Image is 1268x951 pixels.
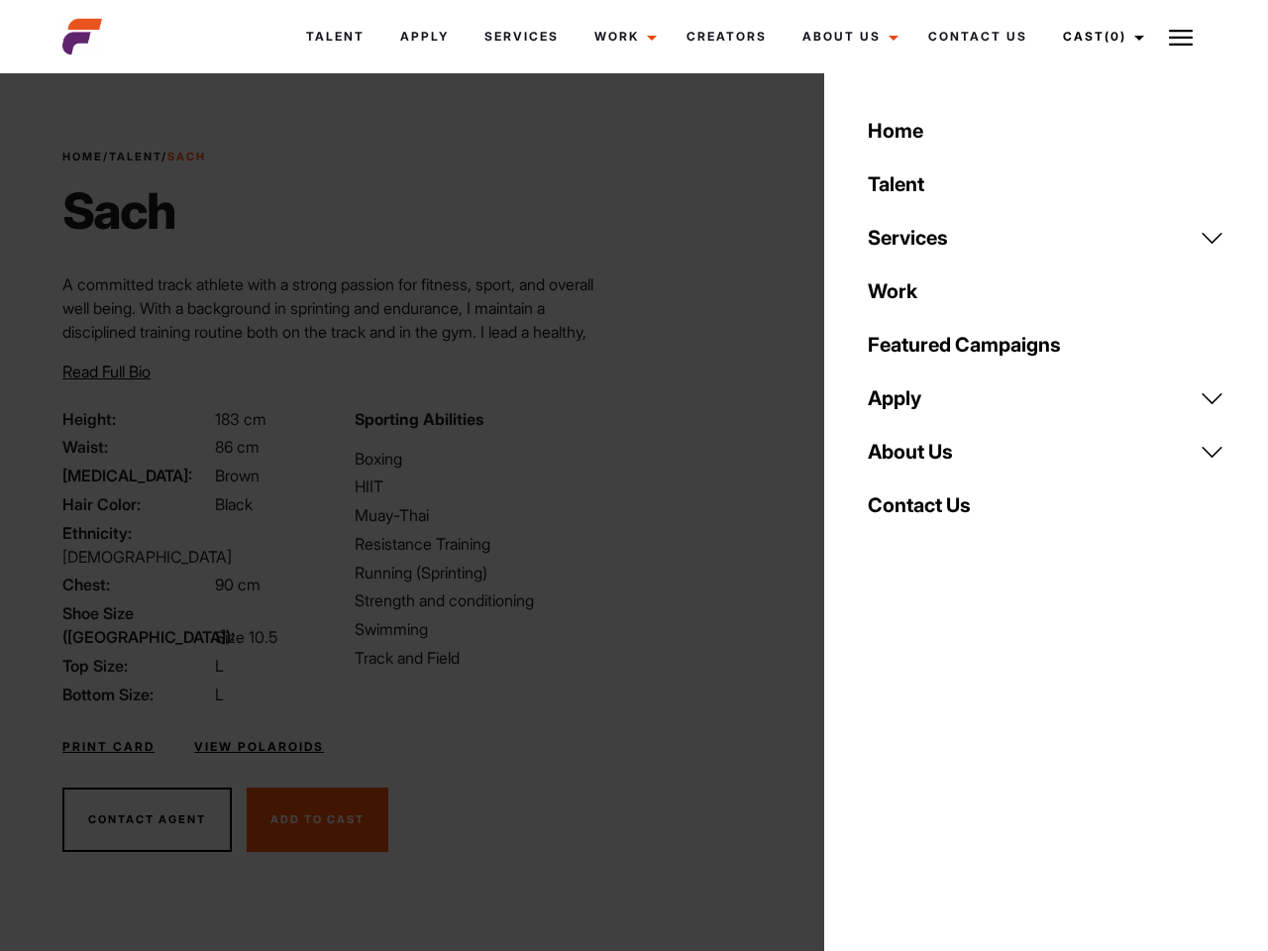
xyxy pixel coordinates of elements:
span: Size 10.5 [215,627,277,647]
span: Chest: [62,573,211,596]
img: cropped-aefm-brand-fav-22-square.png [62,17,102,56]
strong: Sporting Abilities [355,409,483,429]
p: A committed track athlete with a strong passion for fitness, sport, and overall well being. With ... [62,272,622,391]
a: About Us [785,10,910,63]
img: Burger icon [1169,26,1193,50]
span: Top Size: [62,654,211,678]
a: Services [467,10,577,63]
span: L [215,685,224,704]
a: Talent [288,10,382,63]
a: Talent [856,158,1236,211]
li: Muay-Thai [355,503,622,527]
span: (0) [1105,29,1126,44]
a: Creators [669,10,785,63]
span: [DEMOGRAPHIC_DATA] [62,547,232,567]
span: 86 cm [215,437,260,457]
video: Your browser does not support the video tag. [682,127,1162,727]
li: Resistance Training [355,532,622,556]
li: Track and Field [355,646,622,670]
a: Apply [856,371,1236,425]
h1: Sach [62,181,206,241]
strong: Sach [167,150,206,163]
a: Print Card [62,738,155,756]
a: Home [856,104,1236,158]
a: Work [577,10,669,63]
span: L [215,656,224,676]
li: Boxing [355,447,622,471]
button: Read Full Bio [62,360,151,383]
span: Brown [215,466,260,485]
a: Cast(0) [1045,10,1156,63]
span: Read Full Bio [62,362,151,381]
li: HIIT [355,475,622,498]
a: Contact Us [910,10,1045,63]
a: Featured Campaigns [856,318,1236,371]
span: [MEDICAL_DATA]: [62,464,211,487]
a: View Polaroids [194,738,324,756]
a: Services [856,211,1236,264]
a: Talent [109,150,161,163]
button: Add To Cast [247,788,388,853]
span: Black [215,494,253,514]
span: Add To Cast [270,812,365,826]
span: / / [62,149,206,165]
a: Contact Us [856,478,1236,532]
a: Home [62,150,103,163]
span: 183 cm [215,409,266,429]
a: Work [856,264,1236,318]
li: Strength and conditioning [355,588,622,612]
span: Shoe Size ([GEOGRAPHIC_DATA]): [62,601,211,649]
a: Apply [382,10,467,63]
span: Waist: [62,435,211,459]
button: Contact Agent [62,788,232,853]
span: Hair Color: [62,492,211,516]
span: Ethnicity: [62,521,211,545]
li: Swimming [355,617,622,641]
span: Height: [62,407,211,431]
li: Running (Sprinting) [355,561,622,584]
span: 90 cm [215,575,261,594]
a: About Us [856,425,1236,478]
span: Bottom Size: [62,683,211,706]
